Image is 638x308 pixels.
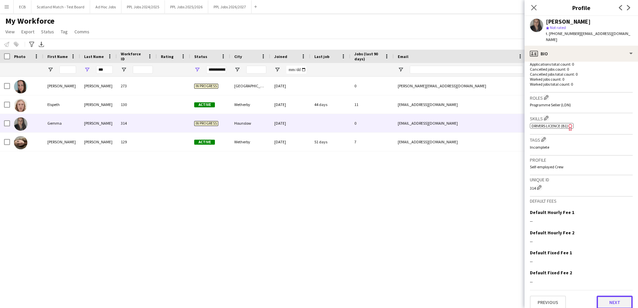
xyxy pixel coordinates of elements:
h3: Default fees [530,198,633,204]
span: Workforce ID [121,51,145,61]
span: Status [41,29,54,35]
div: 0 [350,114,394,132]
span: Last job [314,54,329,59]
div: Wetherby [230,133,270,151]
span: Rating [161,54,174,59]
button: ECB [14,0,31,13]
div: [PERSON_NAME] [80,133,117,151]
button: Open Filter Menu [194,67,200,73]
div: [DATE] [270,77,310,95]
div: 51 days [310,133,350,151]
p: Applications total count: 0 [530,62,633,67]
span: Status [194,54,207,59]
span: View [5,29,15,35]
input: City Filter Input [246,66,266,74]
img: Hettie Cox [14,136,27,149]
h3: Default Hourly Fee 2 [530,230,574,236]
div: 314 [530,184,633,191]
span: Tag [61,29,68,35]
div: 44 days [310,95,350,114]
input: Joined Filter Input [286,66,306,74]
div: 314 [117,114,157,132]
div: Bio [525,46,638,62]
button: Open Filter Menu [274,67,280,73]
div: [EMAIL_ADDRESS][DOMAIN_NAME] [394,95,527,114]
app-action-btn: Advanced filters [28,40,36,48]
span: Comms [74,29,89,35]
span: Drivers Licence (B1) [532,123,568,128]
div: -- [530,238,633,244]
a: Status [38,27,57,36]
div: [PERSON_NAME] [80,77,117,95]
span: City [234,54,242,59]
span: Not rated [550,25,566,30]
input: Workforce ID Filter Input [133,66,153,74]
div: [PERSON_NAME] [80,114,117,132]
h3: Default Hourly Fee 1 [530,209,574,215]
app-action-btn: Export XLSX [37,40,45,48]
div: Wetherby [230,95,270,114]
span: | [EMAIL_ADDRESS][DOMAIN_NAME] [546,31,630,42]
h3: Tags [530,136,633,143]
div: 0 [350,77,394,95]
div: 7 [350,133,394,151]
div: 129 [117,133,157,151]
span: Active [194,102,215,107]
div: -- [530,218,633,224]
a: Export [19,27,37,36]
div: [GEOGRAPHIC_DATA] [230,77,270,95]
button: Ad Hoc Jobs [90,0,121,13]
div: Hounslow [230,114,270,132]
p: Incomplete [530,145,633,150]
div: [EMAIL_ADDRESS][DOMAIN_NAME] [394,133,527,151]
input: Last Name Filter Input [96,66,113,74]
div: [PERSON_NAME] [80,95,117,114]
button: Open Filter Menu [84,67,90,73]
p: Worked jobs count: 0 [530,77,633,82]
span: Email [398,54,408,59]
p: Self-employed Crew [530,164,633,169]
h3: Default Fixed Fee 1 [530,250,572,256]
span: Last Name [84,54,104,59]
div: [PERSON_NAME] [43,77,80,95]
span: In progress [194,84,218,89]
a: Comms [72,27,92,36]
span: Photo [14,54,25,59]
button: Open Filter Menu [398,67,404,73]
a: Tag [58,27,70,36]
span: First Name [47,54,68,59]
img: Dana Cox [14,80,27,93]
button: Open Filter Menu [47,67,53,73]
div: -- [530,258,633,264]
input: Email Filter Input [410,66,523,74]
span: Joined [274,54,287,59]
button: PPL Jobs 2025/2026 [165,0,208,13]
p: Cancelled jobs count: 0 [530,67,633,72]
h3: Profile [530,157,633,163]
span: In progress [194,121,218,126]
h3: Skills [530,115,633,122]
h3: Default Fixed Fee 2 [530,270,572,276]
div: [PERSON_NAME] [546,19,591,25]
h3: Unique ID [530,177,633,183]
p: Worked jobs total count: 0 [530,82,633,87]
button: Scotland Match - Test Board [31,0,90,13]
div: [DATE] [270,114,310,132]
img: Gemma Cox [14,117,27,131]
button: PPL Jobs 2024/2025 [121,0,165,13]
div: [PERSON_NAME] [43,133,80,151]
span: Programme Seller (LDN) [530,102,571,107]
span: Export [21,29,34,35]
button: Open Filter Menu [121,67,127,73]
button: Open Filter Menu [234,67,240,73]
div: [PERSON_NAME][EMAIL_ADDRESS][DOMAIN_NAME] [394,77,527,95]
input: First Name Filter Input [59,66,76,74]
div: [EMAIL_ADDRESS][DOMAIN_NAME] [394,114,527,132]
div: Gemma [43,114,80,132]
h3: Roles [530,94,633,101]
div: 11 [350,95,394,114]
img: Elspeth Cox [14,99,27,112]
button: PPL Jobs 2026/2027 [208,0,252,13]
div: 130 [117,95,157,114]
p: Cancelled jobs total count: 0 [530,72,633,77]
